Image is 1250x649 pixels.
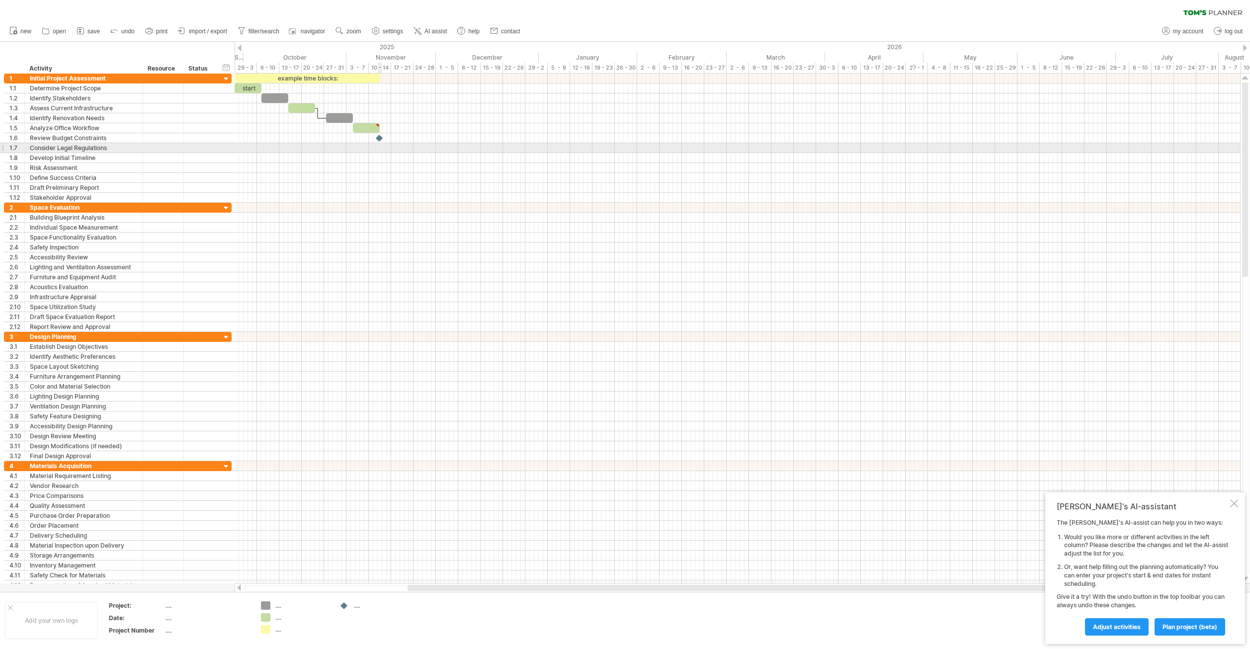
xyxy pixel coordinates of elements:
[9,402,24,411] div: 3.7
[29,64,137,74] div: Activity
[570,63,592,73] div: 12 - 16
[771,63,794,73] div: 16 - 20
[9,322,24,331] div: 2.12
[148,64,178,74] div: Resource
[30,531,138,540] div: Delivery Scheduling
[9,282,24,292] div: 2.8
[995,63,1017,73] div: 25 - 29
[727,52,825,63] div: March 2026
[30,342,138,351] div: Establish Design Objectives
[30,481,138,490] div: Vendor Research
[794,63,816,73] div: 23 - 27
[175,25,230,38] a: import / export
[30,570,138,580] div: Safety Check for Materials
[1017,52,1116,63] div: June 2026
[660,63,682,73] div: 9 - 13
[279,63,302,73] div: 13 - 17
[1211,25,1246,38] a: log out
[9,252,24,262] div: 2.5
[30,173,138,182] div: Define Success Criteria
[333,25,364,38] a: zoom
[1057,519,1228,635] div: The [PERSON_NAME]'s AI-assist can help you in two ways: Give it a try! With the undo button in th...
[1173,28,1203,35] span: my account
[9,203,24,212] div: 2
[1107,63,1129,73] div: 29 - 3
[235,63,257,73] div: 29 - 3
[346,52,436,63] div: November 2025
[188,64,210,74] div: Status
[30,74,138,83] div: Initial Project Assessment
[109,626,164,635] div: Project Number
[30,352,138,361] div: Identify Aesthetic Preferences
[30,312,138,322] div: Draft Space Evaluation Report
[455,25,483,38] a: help
[9,352,24,361] div: 3.2
[9,362,24,371] div: 3.3
[30,262,138,272] div: Lighting and Ventilation Assessment
[9,83,24,93] div: 1.1
[1116,52,1219,63] div: July 2026
[9,511,24,520] div: 4.5
[816,63,838,73] div: 30 - 3
[9,123,24,133] div: 1.5
[592,63,615,73] div: 19 - 23
[369,25,406,38] a: settings
[30,252,138,262] div: Accessibility Review
[109,601,164,610] div: Project:
[411,25,450,38] a: AI assist
[9,551,24,560] div: 4.9
[1155,618,1225,636] a: plan project (beta)
[9,421,24,431] div: 3.9
[637,52,727,63] div: February 2026
[9,491,24,500] div: 4.3
[121,28,135,35] span: undo
[9,481,24,490] div: 4.2
[30,392,138,401] div: Lighting Design Planning
[1084,63,1107,73] div: 22 - 26
[275,613,330,622] div: ....
[1064,533,1228,558] li: Would you like more or different activities in the left column? Please describe the changes and l...
[275,625,330,634] div: ....
[704,63,727,73] div: 23 - 27
[973,63,995,73] div: 18 - 22
[9,143,24,153] div: 1.7
[9,332,24,341] div: 3
[9,193,24,202] div: 1.12
[501,28,520,35] span: contact
[9,531,24,540] div: 4.7
[108,25,138,38] a: undo
[1057,501,1228,511] div: [PERSON_NAME]'s AI-assistant
[391,63,414,73] div: 17 - 21
[1017,63,1040,73] div: 1 - 5
[861,63,883,73] div: 13 - 17
[287,25,328,38] a: navigator
[682,63,704,73] div: 16 - 20
[30,372,138,381] div: Furniture Arrangement Planning
[30,521,138,530] div: Order Placement
[1093,623,1141,631] span: Adjust activities
[9,372,24,381] div: 3.4
[9,441,24,451] div: 3.11
[9,93,24,103] div: 1.2
[9,103,24,113] div: 1.3
[74,25,103,38] a: save
[30,203,138,212] div: Space Evaluation
[166,614,249,622] div: ....
[166,626,249,635] div: ....
[30,491,138,500] div: Price Comparisons
[838,63,861,73] div: 6 - 10
[481,63,503,73] div: 15 - 19
[324,63,346,73] div: 27 - 31
[249,28,279,35] span: filter/search
[488,25,523,38] a: contact
[30,411,138,421] div: Safety Feature Designing
[7,25,34,38] a: new
[30,402,138,411] div: Ventilation Design Planning
[9,302,24,312] div: 2.10
[468,28,480,35] span: help
[539,52,637,63] div: January 2026
[615,63,637,73] div: 26 - 30
[9,461,24,471] div: 4
[9,471,24,481] div: 4.1
[825,52,923,63] div: April 2026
